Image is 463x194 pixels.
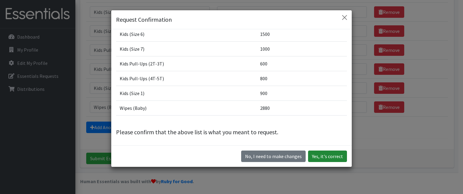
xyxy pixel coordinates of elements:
[116,15,172,24] h5: Request Confirmation
[257,86,347,100] td: 900
[116,27,257,41] td: Kids (Size 6)
[116,128,347,137] p: Please confirm that the above list is what you meant to request.
[116,71,257,86] td: Kids Pull-Ups (4T-5T)
[308,151,347,162] button: Yes, it's correct
[257,27,347,41] td: 1500
[116,41,257,56] td: Kids (Size 7)
[257,56,347,71] td: 600
[257,100,347,115] td: 2880
[241,151,306,162] button: No I need to make changes
[257,71,347,86] td: 800
[116,56,257,71] td: Kids Pull-Ups (2T-3T)
[116,86,257,100] td: Kids (Size 1)
[257,41,347,56] td: 1000
[116,100,257,115] td: Wipes (Baby)
[340,13,349,22] button: Close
